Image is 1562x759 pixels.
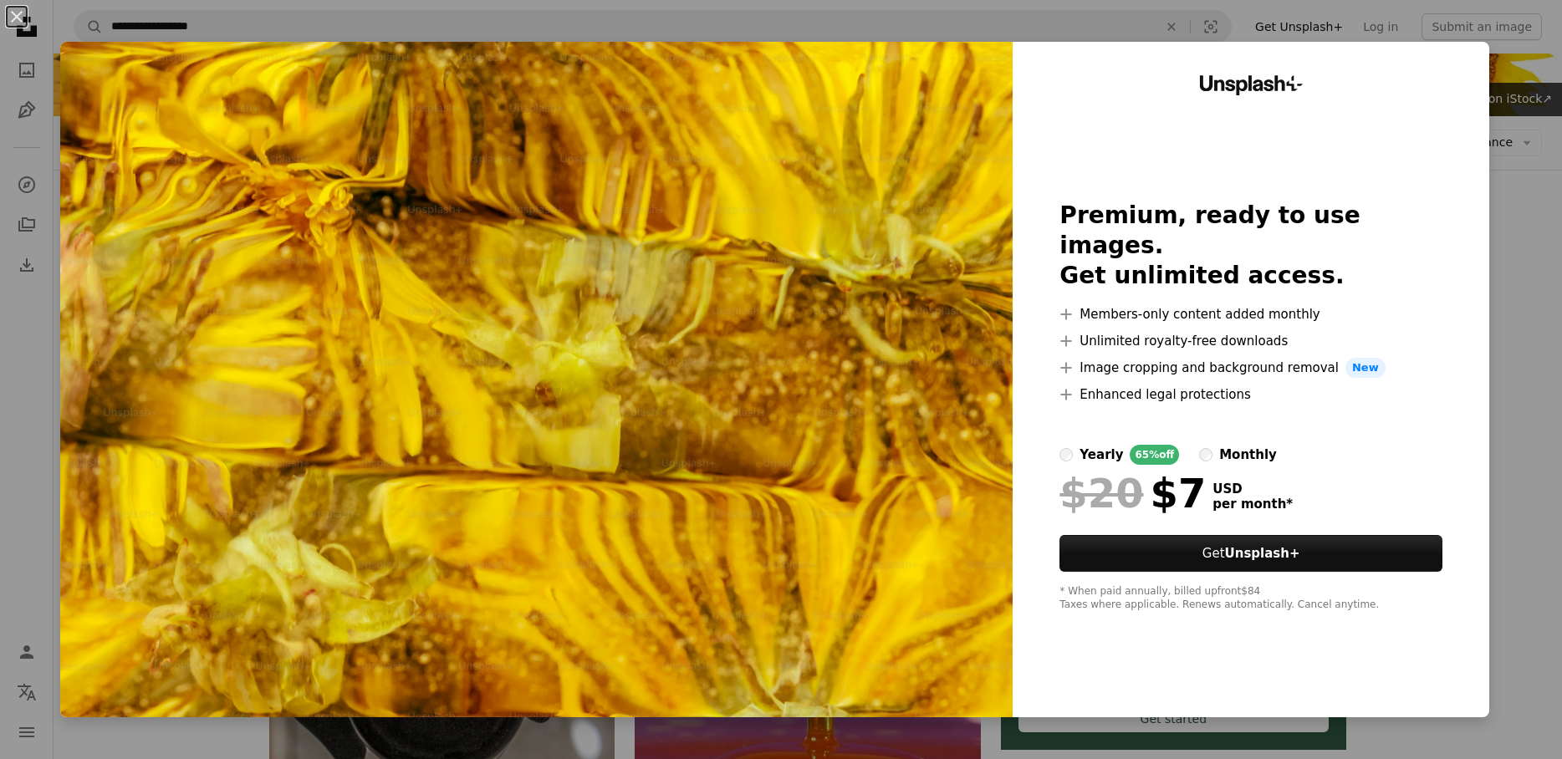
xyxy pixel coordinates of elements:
[1059,331,1442,351] li: Unlimited royalty-free downloads
[1130,445,1179,465] div: 65% off
[1059,385,1442,405] li: Enhanced legal protections
[1199,448,1212,461] input: monthly
[1059,448,1073,461] input: yearly65%off
[1059,201,1442,291] h2: Premium, ready to use images. Get unlimited access.
[1059,471,1143,515] span: $20
[1345,358,1386,378] span: New
[1059,304,1442,324] li: Members-only content added monthly
[1212,497,1293,512] span: per month *
[1080,445,1123,465] div: yearly
[1059,358,1442,378] li: Image cropping and background removal
[1059,585,1442,612] div: * When paid annually, billed upfront $84 Taxes where applicable. Renews automatically. Cancel any...
[1059,535,1442,572] button: GetUnsplash+
[1212,481,1293,497] span: USD
[1219,445,1277,465] div: monthly
[1225,546,1300,561] strong: Unsplash+
[1059,471,1206,515] div: $7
